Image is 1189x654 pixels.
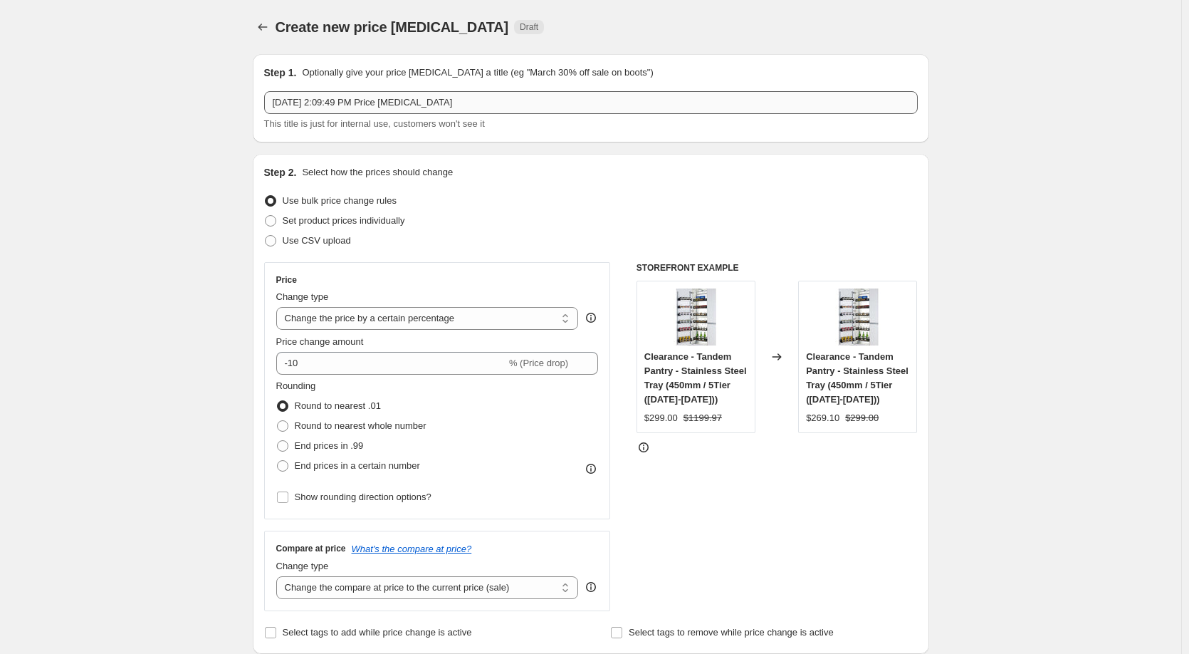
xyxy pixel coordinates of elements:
span: Select tags to add while price change is active [283,627,472,638]
button: What's the compare at price? [352,544,472,554]
h3: Compare at price [276,543,346,554]
h6: STOREFRONT EXAMPLE [637,262,918,274]
button: Price change jobs [253,17,273,37]
h3: Price [276,274,297,286]
span: % (Price drop) [509,358,568,368]
h2: Step 2. [264,165,297,180]
p: Optionally give your price [MEDICAL_DATA] a title (eg "March 30% off sale on boots") [302,66,653,80]
span: Use CSV upload [283,235,351,246]
span: Draft [520,21,538,33]
img: tandem-pantry-stainless-steel-tray-storage-arova-kitchens-bathrooms-449178_80x.jpg [667,289,724,346]
span: Rounding [276,380,316,391]
strike: $299.00 [845,411,879,425]
input: -15 [276,352,506,375]
span: Use bulk price change rules [283,195,397,206]
span: Clearance - Tandem Pantry - Stainless Steel Tray (450mm / 5Tier ([DATE]-[DATE])) [806,351,908,405]
p: Select how the prices should change [302,165,453,180]
span: End prices in .99 [295,440,364,451]
span: End prices in a certain number [295,460,420,471]
span: Clearance - Tandem Pantry - Stainless Steel Tray (450mm / 5Tier ([DATE]-[DATE])) [644,351,747,405]
span: Round to nearest whole number [295,420,426,431]
div: help [584,311,598,325]
div: $299.00 [644,411,678,425]
span: Show rounding direction options? [295,492,431,502]
input: 30% off holiday sale [264,91,918,114]
div: help [584,580,598,594]
span: Set product prices individually [283,215,405,226]
span: Change type [276,291,329,302]
span: Price change amount [276,336,364,347]
span: This title is just for internal use, customers won't see it [264,118,485,129]
span: Create new price [MEDICAL_DATA] [276,19,509,35]
img: tandem-pantry-stainless-steel-tray-storage-arova-kitchens-bathrooms-449178_80x.jpg [829,289,886,346]
span: Select tags to remove while price change is active [629,627,834,638]
span: Round to nearest .01 [295,400,381,411]
h2: Step 1. [264,66,297,80]
strike: $1199.97 [683,411,722,425]
div: $269.10 [806,411,839,425]
span: Change type [276,561,329,571]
